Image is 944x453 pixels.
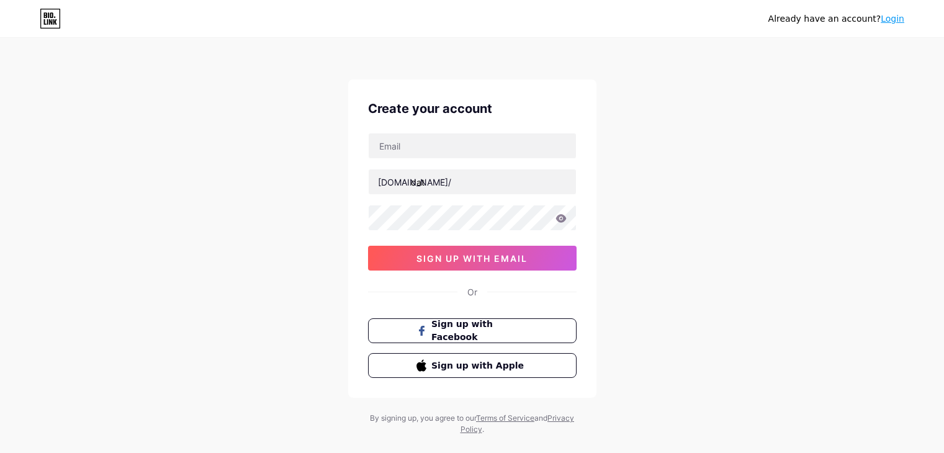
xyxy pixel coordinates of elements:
button: sign up with email [368,246,577,271]
div: [DOMAIN_NAME]/ [378,176,451,189]
button: Sign up with Apple [368,353,577,378]
span: Sign up with Facebook [431,318,528,344]
button: Sign up with Facebook [368,318,577,343]
a: Terms of Service [476,413,534,423]
input: username [369,169,576,194]
a: Login [881,14,904,24]
div: Or [467,285,477,298]
span: sign up with email [416,253,528,264]
div: Create your account [368,99,577,118]
div: By signing up, you agree to our and . [367,413,578,435]
span: Sign up with Apple [431,359,528,372]
div: Already have an account? [768,12,904,25]
input: Email [369,133,576,158]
